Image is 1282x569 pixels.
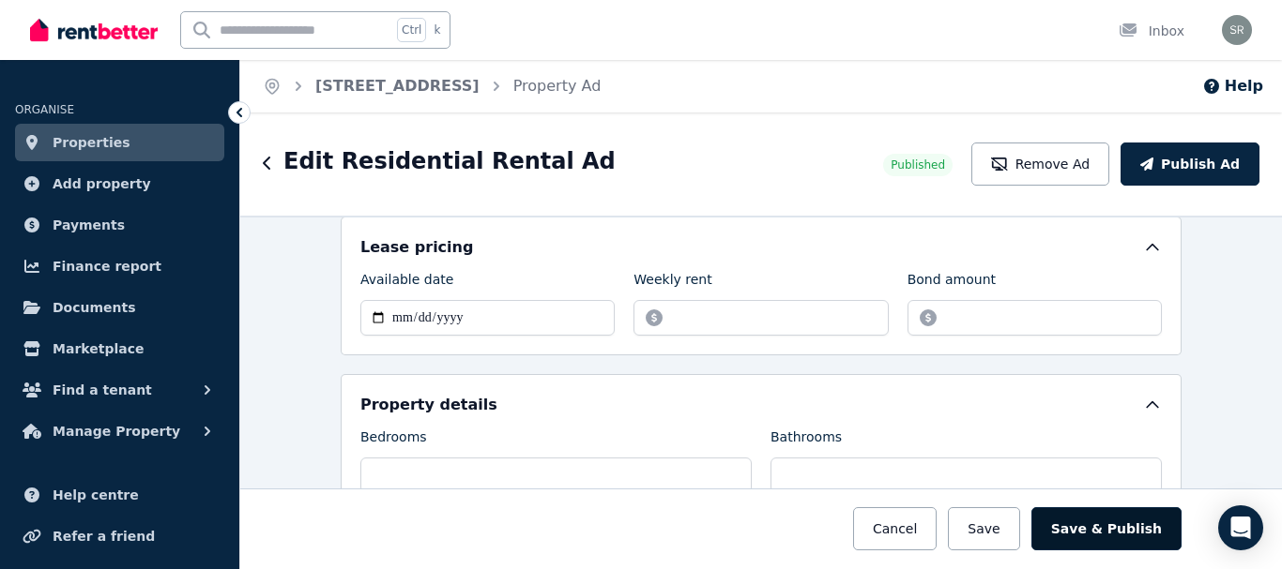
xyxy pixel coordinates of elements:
[53,484,139,506] span: Help centre
[53,296,136,319] span: Documents
[908,270,996,296] label: Bond amount
[53,525,155,547] span: Refer a friend
[1119,22,1184,40] div: Inbox
[15,412,224,450] button: Manage Property
[360,236,473,259] h5: Lease pricing
[1031,507,1182,550] button: Save & Publish
[15,476,224,514] a: Help centre
[53,255,161,277] span: Finance report
[15,289,224,326] a: Documents
[948,507,1019,550] button: Save
[360,427,427,454] label: Bedrooms
[53,337,144,360] span: Marketplace
[853,507,937,550] button: Cancel
[1218,505,1263,550] div: Open Intercom Messenger
[15,517,224,555] a: Refer a friend
[15,103,74,116] span: ORGANISE
[53,214,125,236] span: Payments
[434,22,440,37] span: k
[15,124,224,161] a: Properties
[1202,75,1263,97] button: Help
[315,77,480,95] a: [STREET_ADDRESS]
[283,146,616,176] h1: Edit Residential Rental Ad
[15,371,224,409] button: Find a tenant
[360,270,453,296] label: Available date
[240,60,623,112] nav: Breadcrumb
[15,247,224,285] a: Finance report
[53,379,152,401] span: Find a tenant
[397,18,426,42] span: Ctrl
[53,131,130,154] span: Properties
[360,394,497,416] h5: Property details
[891,157,945,172] span: Published
[971,142,1109,186] button: Remove Ad
[53,420,180,442] span: Manage Property
[15,206,224,244] a: Payments
[15,330,224,367] a: Marketplace
[30,16,158,44] img: RentBetter
[513,77,602,95] a: Property Ad
[1121,142,1259,186] button: Publish Ad
[633,270,711,296] label: Weekly rent
[771,427,842,454] label: Bathrooms
[15,165,224,202] a: Add property
[53,172,151,195] span: Add property
[1222,15,1252,45] img: Schekar Raj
